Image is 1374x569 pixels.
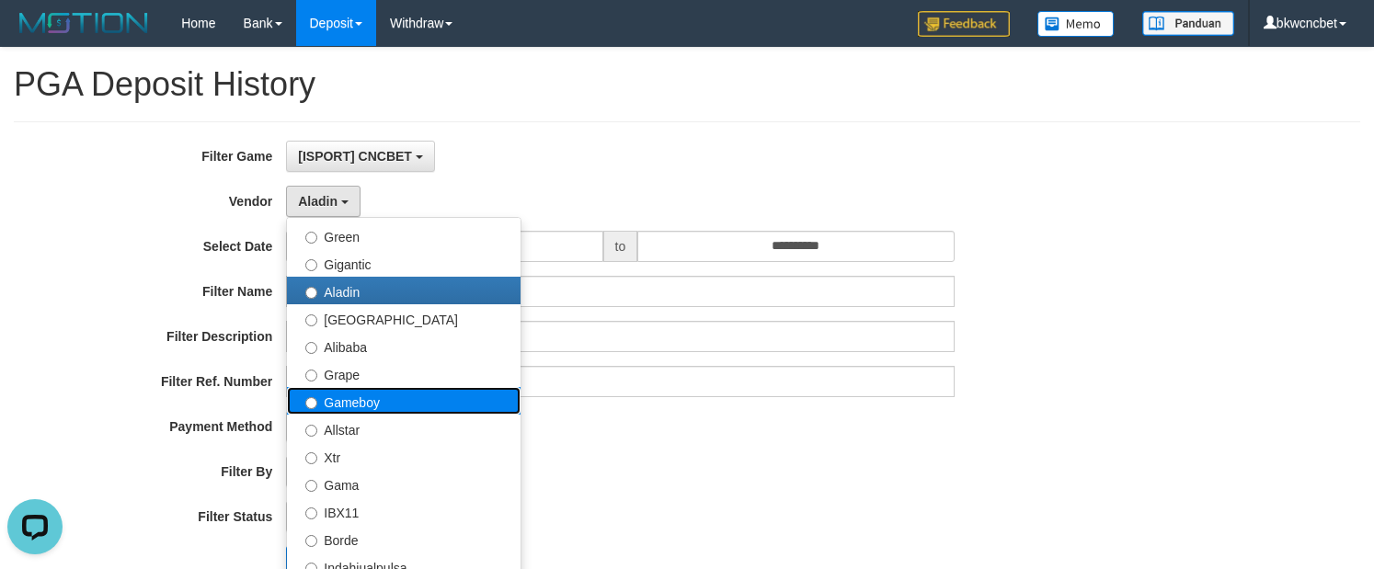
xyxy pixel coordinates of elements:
[287,387,521,415] label: Gameboy
[287,304,521,332] label: [GEOGRAPHIC_DATA]
[286,186,361,217] button: Aladin
[287,497,521,525] label: IBX11
[298,194,338,209] span: Aladin
[305,425,317,437] input: Allstar
[14,66,1360,103] h1: PGA Deposit History
[14,9,154,37] img: MOTION_logo.png
[305,507,317,519] input: IBX11
[305,480,317,492] input: Gama
[287,415,521,442] label: Allstar
[305,314,317,326] input: [GEOGRAPHIC_DATA]
[305,452,317,464] input: Xtr
[305,259,317,271] input: Gigantic
[7,7,63,63] button: Open LiveChat chat widget
[305,287,317,299] input: Aladin
[1037,11,1115,37] img: Button%20Memo.svg
[305,342,317,354] input: Alibaba
[298,149,412,164] span: [ISPORT] CNCBET
[305,535,317,547] input: Borde
[1142,11,1234,36] img: panduan.png
[287,277,521,304] label: Aladin
[305,370,317,381] input: Grape
[287,525,521,552] label: Borde
[287,249,521,277] label: Gigantic
[287,222,521,249] label: Green
[286,141,435,172] button: [ISPORT] CNCBET
[287,359,521,387] label: Grape
[603,231,638,262] span: to
[305,397,317,409] input: Gameboy
[287,332,521,359] label: Alibaba
[287,470,521,497] label: Gama
[918,11,1010,37] img: Feedback.jpg
[287,442,521,470] label: Xtr
[305,232,317,244] input: Green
